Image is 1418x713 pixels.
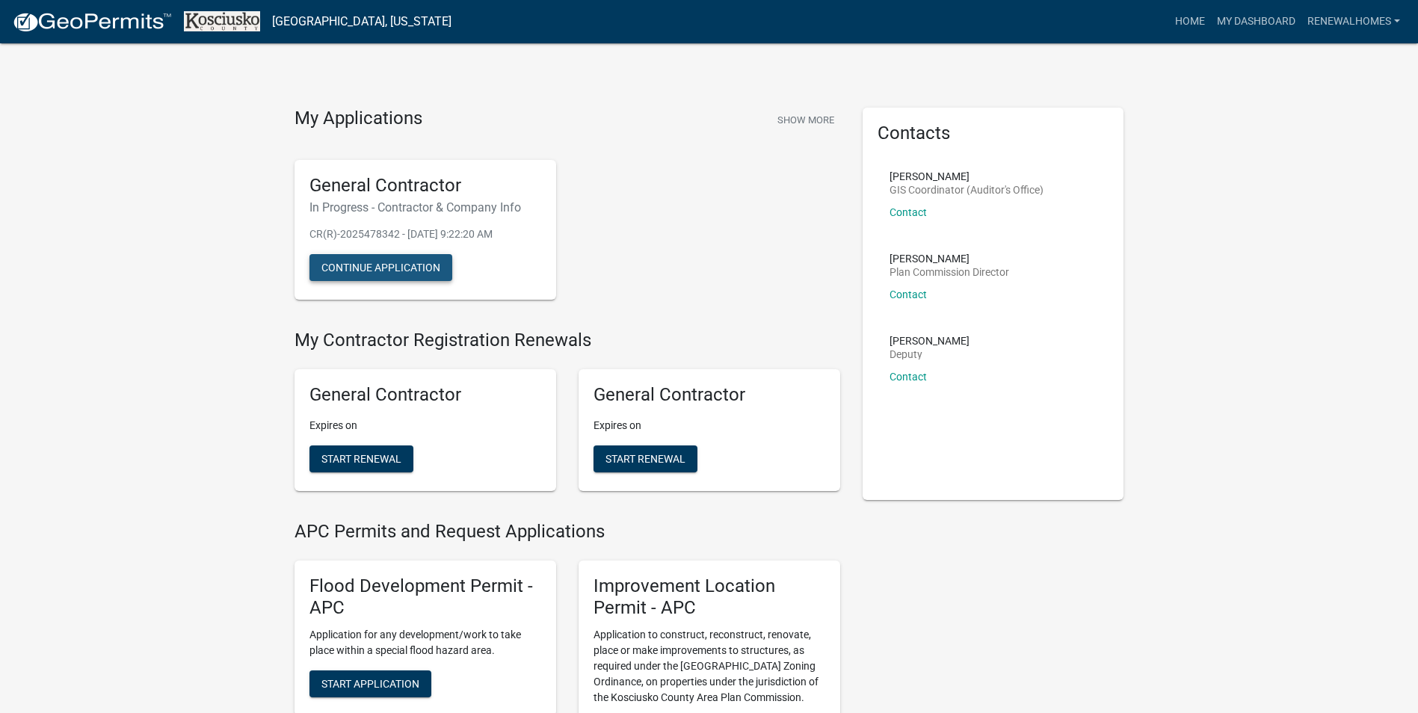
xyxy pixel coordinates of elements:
[890,206,927,218] a: Contact
[890,349,970,359] p: Deputy
[890,371,927,383] a: Contact
[1169,7,1211,36] a: Home
[878,123,1109,144] h5: Contacts
[309,200,541,214] h6: In Progress - Contractor & Company Info
[321,453,401,465] span: Start Renewal
[309,627,541,658] p: Application for any development/work to take place within a special flood hazard area.
[890,267,1009,277] p: Plan Commission Director
[771,108,840,132] button: Show More
[295,108,422,130] h4: My Applications
[594,384,825,406] h5: General Contractor
[309,226,541,242] p: CR(R)-2025478342 - [DATE] 9:22:20 AM
[321,678,419,690] span: Start Application
[594,418,825,433] p: Expires on
[890,171,1044,182] p: [PERSON_NAME]
[309,575,541,619] h5: Flood Development Permit - APC
[295,330,840,503] wm-registration-list-section: My Contractor Registration Renewals
[272,9,451,34] a: [GEOGRAPHIC_DATA], [US_STATE]
[309,175,541,197] h5: General Contractor
[1211,7,1301,36] a: My Dashboard
[309,670,431,697] button: Start Application
[605,453,685,465] span: Start Renewal
[890,288,927,300] a: Contact
[309,384,541,406] h5: General Contractor
[890,336,970,346] p: [PERSON_NAME]
[594,575,825,619] h5: Improvement Location Permit - APC
[295,521,840,543] h4: APC Permits and Request Applications
[594,627,825,706] p: Application to construct, reconstruct, renovate, place or make improvements to structures, as req...
[309,445,413,472] button: Start Renewal
[890,185,1044,195] p: GIS Coordinator (Auditor's Office)
[1301,7,1406,36] a: renewalhomes
[309,254,452,281] button: Continue Application
[309,418,541,433] p: Expires on
[890,253,1009,264] p: [PERSON_NAME]
[295,330,840,351] h4: My Contractor Registration Renewals
[184,11,260,31] img: Kosciusko County, Indiana
[594,445,697,472] button: Start Renewal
